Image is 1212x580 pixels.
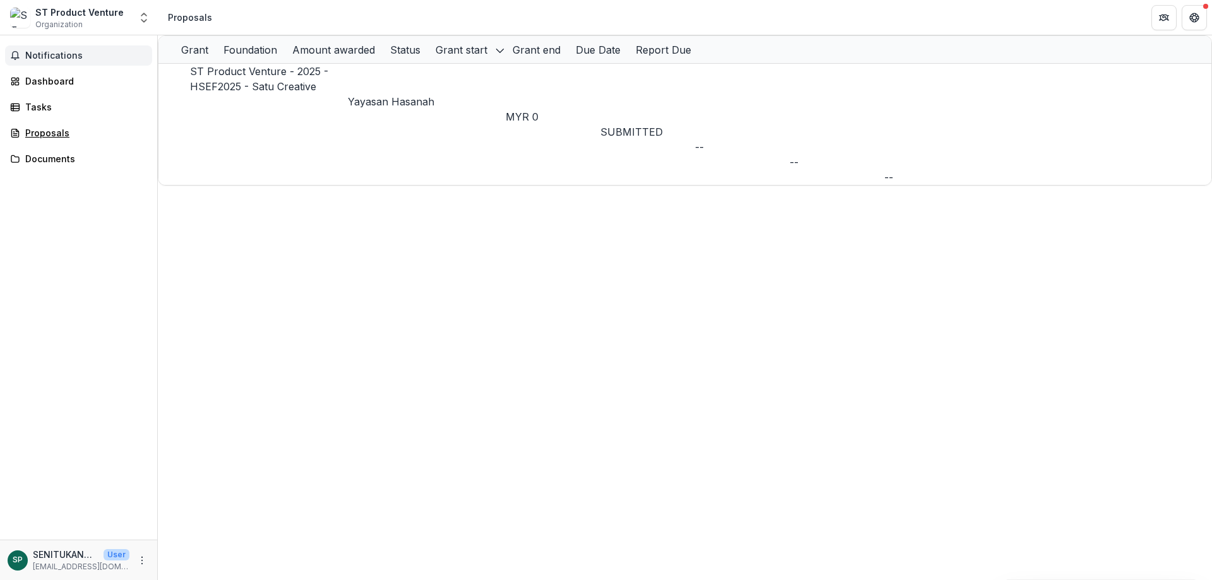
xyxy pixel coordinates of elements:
span: SUBMITTED [600,126,663,138]
div: Foundation [216,42,285,57]
p: Yayasan Hasanah [348,94,506,109]
span: Organization [35,19,83,30]
div: Grant [174,42,216,57]
p: [EMAIL_ADDRESS][DOMAIN_NAME] [33,561,129,572]
div: -- [790,155,884,170]
nav: breadcrumb [163,8,217,27]
a: Proposals [5,122,152,143]
div: Amount awarded [285,36,383,63]
div: MYR 0 [506,109,600,124]
div: Foundation [216,36,285,63]
div: Report Due [628,36,699,63]
a: Dashboard [5,71,152,92]
a: Tasks [5,97,152,117]
div: ST Product Venture [35,6,124,19]
div: Grant start [428,36,505,63]
button: Open entity switcher [135,5,153,30]
img: ST Product Venture [10,8,30,28]
div: Status [383,36,428,63]
div: Proposals [168,11,212,24]
div: Grant end [505,36,568,63]
button: Partners [1151,5,1177,30]
div: Documents [25,152,142,165]
div: SENITUKANG PRODUCT [13,556,23,564]
a: ST Product Venture - 2025 - HSEF2025 - Satu Creative [190,65,328,93]
div: -- [884,170,979,185]
div: Grant [174,36,216,63]
div: Due Date [568,36,628,63]
div: Dashboard [25,74,142,88]
button: Get Help [1182,5,1207,30]
span: Notifications [25,50,147,61]
p: User [104,549,129,560]
div: Proposals [25,126,142,139]
button: More [134,553,150,568]
button: Notifications [5,45,152,66]
div: Report Due [628,42,699,57]
a: Documents [5,148,152,169]
div: Grant start [428,42,495,57]
div: Grant end [505,42,568,57]
div: -- [695,139,790,155]
svg: sorted descending [495,45,505,56]
div: Status [383,42,428,57]
div: Amount awarded [285,42,383,57]
p: SENITUKANG PRODUCT [33,548,98,561]
div: Tasks [25,100,142,114]
div: Due Date [568,42,628,57]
